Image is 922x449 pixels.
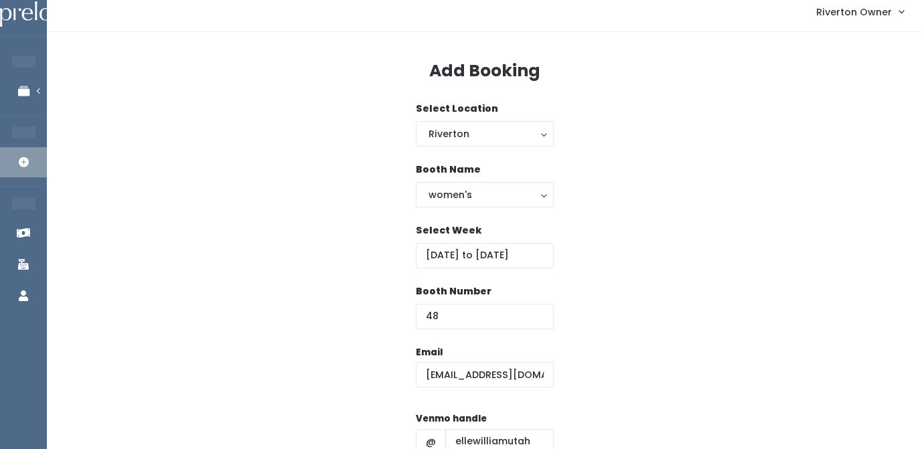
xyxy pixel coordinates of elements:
div: women's [429,187,541,202]
input: Booth Number [416,304,554,329]
label: Select Week [416,223,481,238]
label: Booth Number [416,284,491,298]
button: women's [416,182,554,207]
label: Email [416,346,443,359]
h3: Add Booking [429,62,540,80]
label: Select Location [416,102,498,116]
input: @ . [416,362,554,387]
button: Riverton [416,121,554,147]
input: Select week [416,243,554,268]
label: Venmo handle [416,412,487,426]
div: Riverton [429,126,541,141]
span: Riverton Owner [816,5,892,19]
label: Booth Name [416,163,481,177]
